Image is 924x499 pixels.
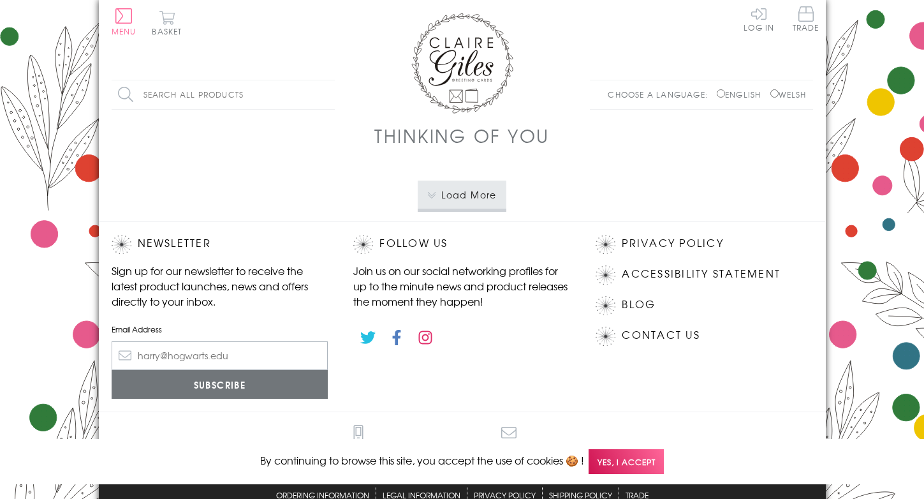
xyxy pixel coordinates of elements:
span: Yes, I accept [589,449,664,474]
label: Email Address [112,324,328,335]
label: English [717,89,767,100]
input: Search [322,80,335,109]
input: English [717,89,725,98]
h1: Thinking of You [374,123,550,149]
a: Blog [622,296,656,313]
input: Subscribe [112,370,328,399]
a: Trade [793,6,819,34]
p: Choose a language: [608,89,714,100]
a: [EMAIL_ADDRESS][DOMAIN_NAME] [412,425,606,461]
a: Log In [744,6,774,31]
button: Basket [150,10,185,35]
label: Welsh [770,89,807,100]
h2: Follow Us [353,235,570,254]
p: Sign up for our newsletter to receive the latest product launches, news and offers directly to yo... [112,263,328,309]
input: Search all products [112,80,335,109]
input: harry@hogwarts.edu [112,341,328,370]
h2: Newsletter [112,235,328,254]
button: Load More [418,181,506,209]
span: Menu [112,26,136,37]
a: Privacy Policy [622,235,723,252]
a: 0191 270 8191 [318,425,399,461]
input: Welsh [770,89,779,98]
button: Menu [112,8,136,35]
a: Accessibility Statement [622,265,781,283]
a: Contact Us [622,327,700,344]
img: Claire Giles Greetings Cards [411,13,513,114]
span: Trade [793,6,819,31]
p: Join us on our social networking profiles for up to the minute news and product releases the mome... [353,263,570,309]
